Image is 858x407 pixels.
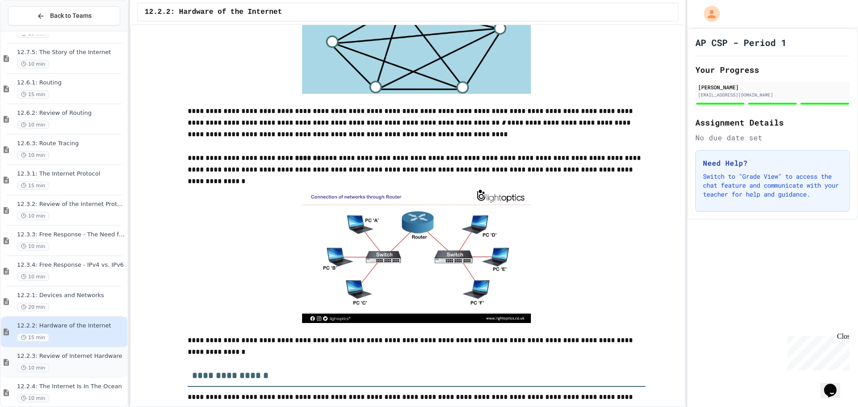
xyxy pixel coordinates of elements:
[695,63,850,76] h2: Your Progress
[703,172,842,199] p: Switch to "Grade View" to access the chat feature and communicate with your teacher for help and ...
[17,352,126,360] span: 12.2.3: Review of Internet Hardware
[17,79,126,87] span: 12.6.1: Routing
[17,60,49,68] span: 10 min
[17,181,49,190] span: 15 min
[17,303,49,311] span: 20 min
[17,140,126,147] span: 12.6.3: Route Tracing
[698,92,847,98] div: [EMAIL_ADDRESS][DOMAIN_NAME]
[784,332,849,370] iframe: chat widget
[695,116,850,129] h2: Assignment Details
[17,394,49,403] span: 10 min
[17,170,126,178] span: 12.3.1: The Internet Protocol
[695,132,850,143] div: No due date set
[17,90,49,99] span: 15 min
[8,6,120,25] button: Back to Teams
[4,4,62,57] div: Chat with us now!Close
[695,36,786,49] h1: AP CSP - Period 1
[17,292,126,299] span: 12.2.1: Devices and Networks
[17,273,49,281] span: 10 min
[17,49,126,56] span: 12.7.5: The Story of the Internet
[17,364,49,372] span: 10 min
[17,333,49,342] span: 15 min
[703,158,842,168] h3: Need Help?
[694,4,722,24] div: My Account
[17,242,49,251] span: 10 min
[145,7,282,17] span: 12.2.2: Hardware of the Internet
[50,11,92,21] span: Back to Teams
[17,201,126,208] span: 12.3.2: Review of the Internet Protocol
[17,212,49,220] span: 10 min
[820,371,849,398] iframe: chat widget
[17,151,49,159] span: 10 min
[17,109,126,117] span: 12.6.2: Review of Routing
[17,121,49,129] span: 10 min
[17,231,126,239] span: 12.3.3: Free Response - The Need for IP
[698,83,847,91] div: [PERSON_NAME]
[17,383,126,390] span: 12.2.4: The Internet Is In The Ocean
[17,261,126,269] span: 12.3.4: Free Response - IPv4 vs. IPv6
[17,322,126,330] span: 12.2.2: Hardware of the Internet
